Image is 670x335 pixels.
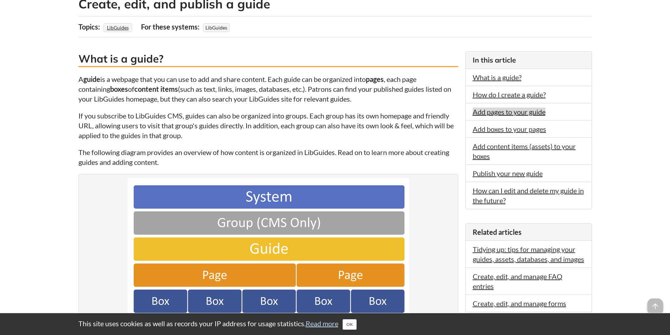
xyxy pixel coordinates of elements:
[473,299,566,308] a: Create, edit, and manage forms
[78,20,102,33] div: Topics:
[473,55,585,65] h3: In this article
[473,169,543,178] a: Publish your new guide
[78,51,458,67] h3: What is a guide?
[647,299,663,308] a: arrow_upward
[203,23,230,32] span: LibGuides
[78,74,458,104] p: A is a webpage that you can use to add and share content. Each guide can be organized into , each...
[473,125,546,133] a: Add boxes to your pages
[343,319,357,330] button: Close
[71,318,599,330] div: This site uses cookies as well as records your IP address for usage statistics.
[141,20,201,33] div: For these systems:
[473,245,584,263] a: Tidying up: tips for managing your guides, assets, databases, and images
[78,111,458,140] p: If you subscribe to LibGuides CMS, guides can also be organized into groups. Each group has its o...
[647,298,663,314] span: arrow_upward
[306,319,338,328] a: Read more
[110,85,128,93] strong: boxes
[83,75,100,83] strong: guide
[473,142,576,160] a: Add content items (assets) to your boxes
[473,73,522,82] a: What is a guide?
[473,186,584,205] a: How can I edit and delete my guide in the future?
[473,90,546,99] a: How do I create a guide?
[106,22,130,33] a: LibGuides
[473,228,522,236] span: Related articles
[134,85,178,93] strong: content items
[473,108,545,116] a: Add pages to your guide
[473,272,562,290] a: Create, edit, and manage FAQ entries
[78,147,458,167] p: The following diagram provides an overview of how content is organized in LibGuides. Read on to l...
[366,75,384,83] strong: pages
